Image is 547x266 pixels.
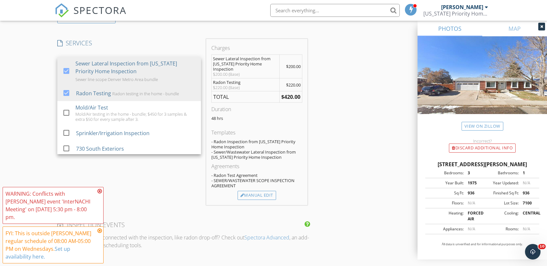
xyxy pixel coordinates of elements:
img: streetview [418,36,547,130]
div: Rooms: [482,226,519,232]
a: Spectora Advanced [244,234,289,241]
div: FYI: This is outside [PERSON_NAME] regular schedule of 08:00 AM-05:00 PM on Wednesdays. [6,229,95,260]
iframe: Intercom live chat [525,244,541,260]
div: - SEWER/WASTEWATER SCOPE INSPECTION AGREEMENT [211,178,302,188]
div: Charges [211,44,302,52]
div: 936 [519,190,537,196]
div: Year Built: [427,180,464,186]
div: Radon Testing [76,89,111,97]
div: Appliances: [427,226,464,232]
img: The Best Home Inspection Software - Spectora [55,3,69,17]
a: MAP [482,21,547,36]
div: 3 [464,170,482,176]
div: Sewer Lateral Inspection from [US_STATE] Priority Home Inspection [75,60,196,75]
h4: SERVICES [57,39,201,47]
div: WARNING: Conflicts with [PERSON_NAME] event 'InterNACHI Meeting' on [DATE] 5:30 pm - 8:00 pm. [6,190,95,221]
div: 7100 [519,200,537,206]
div: Lot Size: [482,200,519,206]
div: Bedrooms: [427,170,464,176]
div: Radon testing in the home - bundle [112,91,179,96]
div: Incorrect? [418,138,547,144]
div: Colorado Priority Home Inspection [423,10,488,17]
a: SPECTORA [55,9,127,22]
a: PHOTOS [418,21,482,36]
div: - Radon Test Agreement [211,173,302,178]
div: 730 South Exteriors [76,145,124,153]
div: Year Updated: [482,180,519,186]
span: $220.00 [286,82,301,88]
div: 1975 [464,180,482,186]
div: Discard Additional info [449,144,516,153]
span: N/A [523,180,530,186]
div: $220.00 (Base) [213,85,278,90]
input: Search everything... [270,4,400,17]
div: 1 [519,170,537,176]
p: 48 hrs [211,116,302,121]
div: [PERSON_NAME] [441,4,483,10]
div: $200.00 (Base) [213,72,278,77]
p: Want events that are connected with the inspection, like radon drop-off? Check out , an add-on su... [55,234,310,249]
div: - Radon Inspection from [US_STATE] Priority Home Inspection [211,139,302,149]
div: Mold/Air Test [75,104,108,111]
td: TOTAL [212,91,280,103]
div: Manual Edit [238,191,276,200]
div: Sewer line scope Denver Metro Area bundle [75,77,158,82]
div: Radon Testing [213,80,278,85]
strong: $420.00 [281,93,300,100]
span: N/A [468,200,475,206]
span: N/A [523,226,530,232]
div: FORCED AIR [464,210,482,222]
h4: INSPECTION EVENTS [57,221,307,229]
div: Heating: [427,210,464,222]
div: 936 [464,190,482,196]
div: [STREET_ADDRESS][PERSON_NAME] [425,160,539,168]
p: All data is unverified and for informational purposes only. [425,242,539,247]
div: Cooling: [482,210,519,222]
span: 10 [538,244,546,249]
div: Floors: [427,200,464,206]
div: Sprinkler/Irrigation Inspection [76,129,150,137]
span: $200.00 [286,64,301,69]
div: - Sewer/Wastewater Lateral Inspection from [US_STATE] Priority Home Inspection [211,149,302,160]
div: Agreements [211,162,302,170]
div: Finished Sq Ft: [482,190,519,196]
div: Sq Ft: [427,190,464,196]
div: Sewer Lateral Inspection from [US_STATE] Priority Home Inspection [213,56,278,72]
div: CENTRAL [519,210,537,222]
span: N/A [468,226,475,232]
span: SPECTORA [73,3,127,17]
a: View on Zillow [462,122,503,131]
div: Mold/Air testing in the home - bundle; $450 for 3 samples & extra $50 for every sample after 3. [75,111,196,122]
div: Bathrooms: [482,170,519,176]
div: Templates [211,129,302,136]
div: Duration [211,105,302,113]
